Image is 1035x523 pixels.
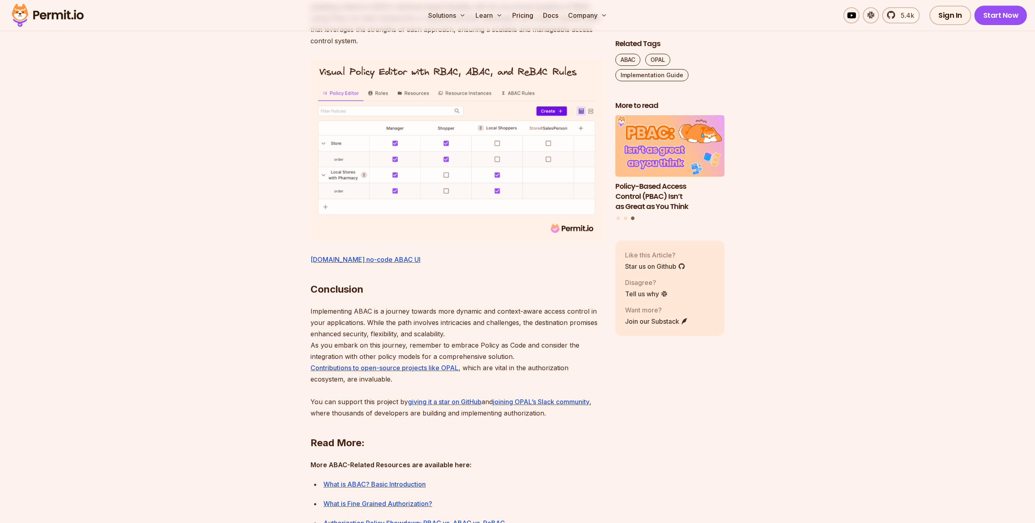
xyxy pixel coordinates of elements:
div: ⁠ [323,479,602,490]
strong: Read More: [310,437,365,449]
a: Sign In [929,6,971,25]
strong: More ABAC-Related Resources are available here: [310,461,471,469]
a: Start Now [974,6,1027,25]
a: Tell us why [625,289,668,299]
h3: Policy-Based Access Control (PBAC) Isn’t as Great as You Think [615,181,724,211]
button: Go to slide 2 [624,217,627,220]
a: What is Fine Grained Authorization? [323,500,432,508]
a: What is ABAC? Basic Introduction [323,480,426,488]
a: Join our Substack [625,316,688,326]
h2: More to read [615,101,724,111]
p: Implementing ABAC is a journey towards more dynamic and context-aware access control in your appl... [310,306,602,419]
a: joining OPAL’s Slack community [493,398,589,406]
a: Docs [540,7,562,23]
a: giving it a star on GitHub [408,398,482,406]
div: Posts [615,116,724,221]
a: 5.4k [882,7,920,23]
p: Want more? [625,305,688,315]
a: Contributions to open-source projects like OPAL [310,364,458,372]
button: Learn [472,7,506,23]
p: Disagree? [625,278,668,287]
img: policy_editor_r_a_rebac.png [310,59,602,241]
img: Permit logo [8,2,87,29]
button: Company [565,7,610,23]
p: Like this Article? [625,250,685,260]
a: Implementation Guide [615,69,689,81]
img: Policy-Based Access Control (PBAC) Isn’t as Great as You Think [615,116,724,177]
a: [DOMAIN_NAME] no-code ABAC UI [310,255,420,264]
a: ABAC [615,54,640,66]
span: 5.4k [896,11,914,20]
button: Go to slide 3 [631,217,634,220]
button: Go to slide 1 [617,217,620,220]
h2: ⁠ [310,404,602,449]
a: Policy-Based Access Control (PBAC) Isn’t as Great as You ThinkPolicy-Based Access Control (PBAC) ... [615,116,724,212]
button: Solutions [425,7,469,23]
a: OPAL [645,54,670,66]
strong: Conclusion [310,283,363,295]
a: Pricing [509,7,537,23]
a: Star us on Github [625,261,685,271]
h2: Related Tags [615,39,724,49]
li: 3 of 3 [615,116,724,212]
